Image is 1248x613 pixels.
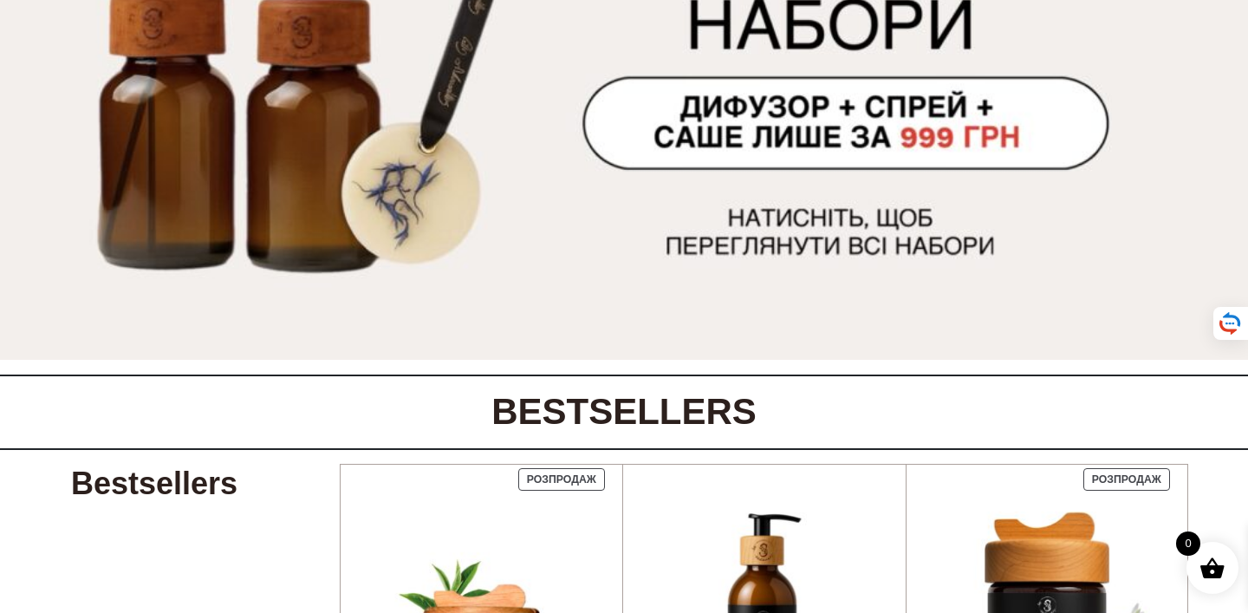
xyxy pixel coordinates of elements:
span: 0 [1176,531,1200,556]
span: Розпродаж [1092,473,1161,486]
span: Розпродаж [527,473,596,486]
h3: Bestsellers [71,464,237,505]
